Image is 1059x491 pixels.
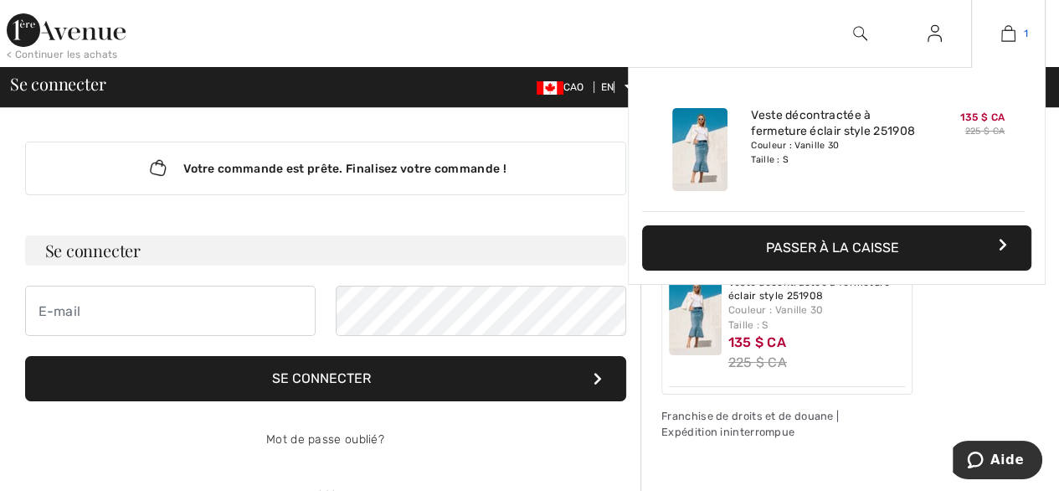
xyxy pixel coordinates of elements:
a: 1 [972,23,1045,44]
font: Franchise de droits et de douane | Expédition ininterrompue [661,410,839,438]
font: Couleur : Vanille 30 [751,140,839,151]
a: Se connecter [914,23,955,44]
img: Veste décontractée à fermeture éclair style 251908 [672,108,727,191]
font: Taille : S [751,154,789,165]
button: Passer à la caisse [642,225,1031,271]
font: CAO [563,81,584,93]
a: Veste décontractée à fermeture éclair style 251908 [751,108,916,139]
img: 1ère Avenue [7,13,126,47]
font: Se connecter [45,239,141,261]
a: Mot de passe oublié? [266,432,384,447]
font: EN [601,81,614,93]
img: Mes informations [928,23,942,44]
img: Dollar canadien [537,81,563,95]
button: Se connecter [25,356,626,401]
font: Veste décontractée à fermeture éclair style 251908 [751,108,915,138]
font: Se connecter [10,72,105,95]
font: Se connecter [272,370,371,386]
iframe: Ouvre un widget où vous pouvez trouver plus d'informations [953,441,1042,483]
font: Votre commande est prête. Finalisez votre commande ! [183,162,506,176]
font: 135 $ CA [960,111,1005,123]
img: Mon sac [1001,23,1015,44]
font: Passer à la caisse [766,240,899,256]
font: < Continuer les achats [7,49,118,60]
img: rechercher sur le site [853,23,867,44]
font: 1 [1024,28,1028,39]
input: E-mail [25,286,316,336]
font: 225 $ CA [965,126,1005,137]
